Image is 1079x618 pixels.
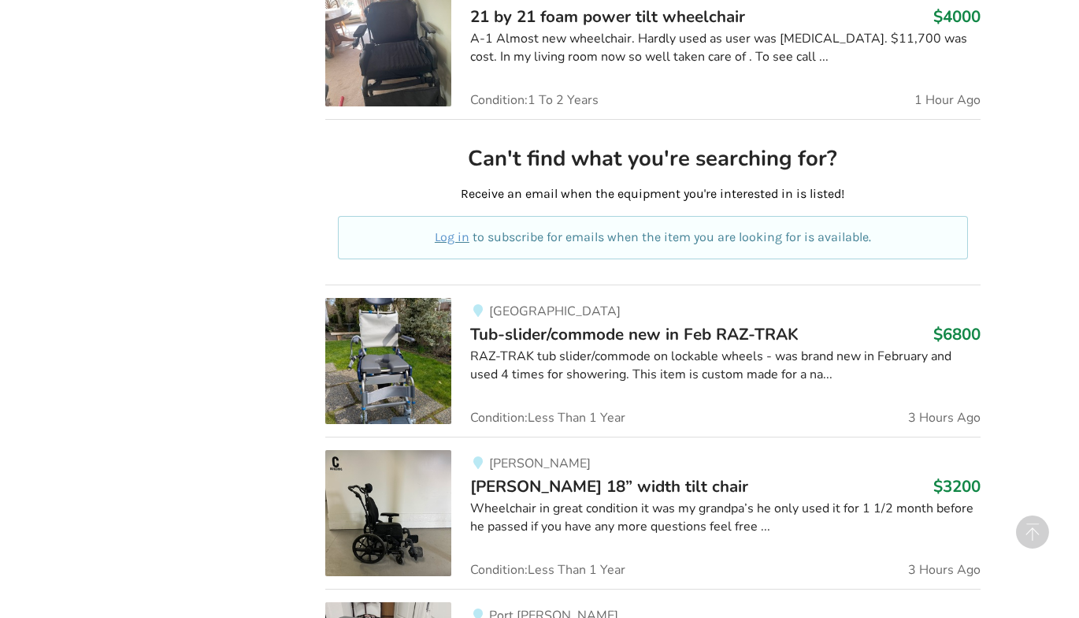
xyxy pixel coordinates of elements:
[489,303,621,320] span: [GEOGRAPHIC_DATA]
[470,564,625,576] span: Condition: Less Than 1 Year
[338,145,967,173] h2: Can't find what you're searching for?
[470,30,980,66] div: A-1 Almost new wheelchair. Hardly used as user was [MEDICAL_DATA]. $11,700 was cost. In my living...
[933,324,981,344] h3: $6800
[470,348,980,384] div: RAZ-TRAK tub slider/commode on lockable wheels - was brand new in February and used 4 times for s...
[470,475,748,497] span: [PERSON_NAME] 18” width tilt chair
[933,476,981,497] h3: $3200
[470,411,625,424] span: Condition: Less Than 1 Year
[914,94,981,106] span: 1 Hour Ago
[338,185,967,203] p: Receive an email when the equipment you're interested in is listed!
[908,411,981,424] span: 3 Hours Ago
[470,323,799,345] span: Tub-slider/commode new in Feb RAZ-TRAK
[435,229,469,244] a: Log in
[325,437,980,589] a: mobility-stella gl 18” width tilt chair [PERSON_NAME][PERSON_NAME] 18” width tilt chair$3200Wheel...
[489,455,591,472] span: [PERSON_NAME]
[470,6,745,28] span: 21 by 21 foam power tilt wheelchair
[325,285,980,437] a: bathroom safety-tub-slider/commode new in feb raz-trak[GEOGRAPHIC_DATA]Tub-slider/commode new in ...
[470,94,599,106] span: Condition: 1 To 2 Years
[933,6,981,27] h3: $4000
[325,450,451,576] img: mobility-stella gl 18” width tilt chair
[908,564,981,576] span: 3 Hours Ago
[325,298,451,424] img: bathroom safety-tub-slider/commode new in feb raz-trak
[357,229,948,247] p: to subscribe for emails when the item you are looking for is available.
[470,500,980,536] div: Wheelchair in great condition it was my grandpa’s he only used it for 1 1/2 month before he passe...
